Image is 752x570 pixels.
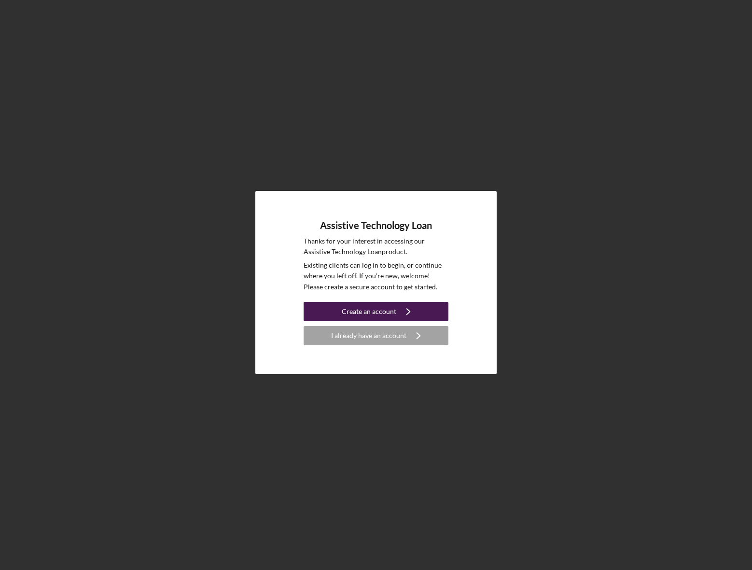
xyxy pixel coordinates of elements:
button: Create an account [304,302,448,321]
p: Existing clients can log in to begin, or continue where you left off. If you're new, welcome! Ple... [304,260,448,292]
div: I already have an account [331,326,406,345]
a: Create an account [304,302,448,324]
h4: Assistive Technology Loan [320,220,432,231]
button: I already have an account [304,326,448,345]
div: Create an account [342,302,396,321]
p: Thanks for your interest in accessing our Assistive Technology Loan product. [304,236,448,258]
